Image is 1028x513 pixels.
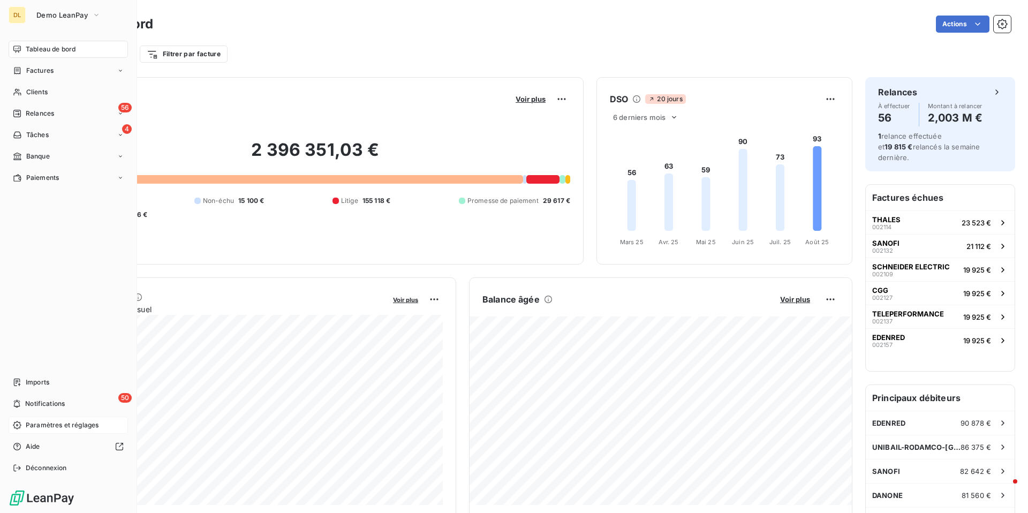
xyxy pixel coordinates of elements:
span: 4 [122,124,132,134]
span: Paramètres et réglages [26,420,99,430]
span: Chiffre d'affaires mensuel [61,304,385,315]
span: 002114 [872,224,891,230]
span: 86 375 € [961,443,991,451]
span: Clients [26,87,48,97]
a: Factures [9,62,128,79]
button: Actions [936,16,989,33]
span: 002109 [872,271,893,277]
span: CGG [872,286,888,295]
a: Imports [9,374,128,391]
span: Banque [26,152,50,161]
a: Paiements [9,169,128,186]
span: 29 617 € [543,196,570,206]
tspan: Mai 25 [696,238,716,246]
tspan: Juil. 25 [769,238,791,246]
span: DANONE [872,491,903,500]
span: 19 925 € [963,289,991,298]
span: SANOFI [872,467,900,476]
h6: Principaux débiteurs [866,385,1015,411]
button: TELEPERFORMANCE00213719 925 € [866,305,1015,328]
span: 155 118 € [362,196,390,206]
span: 002127 [872,295,893,301]
button: SCHNEIDER ELECTRIC00210919 925 € [866,258,1015,281]
a: Aide [9,438,128,455]
span: Voir plus [516,95,546,103]
span: 20 jours [645,94,685,104]
span: relance effectuée et relancés la semaine dernière. [878,132,980,162]
a: Tableau de bord [9,41,128,58]
h6: Relances [878,86,917,99]
button: EDENRED00215719 925 € [866,328,1015,352]
span: Tableau de bord [26,44,75,54]
button: Voir plus [512,94,549,104]
span: Déconnexion [26,463,67,473]
a: 56Relances [9,105,128,122]
span: 21 112 € [966,242,991,251]
button: Voir plus [390,295,421,304]
button: Filtrer par facture [140,46,228,63]
span: Demo LeanPay [36,11,88,19]
span: 002137 [872,318,893,325]
h6: Factures échues [866,185,1015,210]
span: Tâches [26,130,49,140]
tspan: Mars 25 [620,238,644,246]
span: EDENRED [872,419,905,427]
span: Relances [26,109,54,118]
span: 56 [118,103,132,112]
iframe: Intercom live chat [992,477,1017,502]
span: 15 100 € [238,196,264,206]
span: THALES [872,215,901,224]
h4: 56 [878,109,910,126]
button: THALES00211423 523 € [866,210,1015,234]
tspan: Juin 25 [732,238,754,246]
div: DL [9,6,26,24]
a: Clients [9,84,128,101]
span: SCHNEIDER ELECTRIC [872,262,950,271]
span: 1 [878,132,881,140]
button: SANOFI00213221 112 € [866,234,1015,258]
span: 19 815 € [885,142,912,151]
span: UNIBAIL-RODAMCO-[GEOGRAPHIC_DATA] [872,443,961,451]
h6: Balance âgée [482,293,540,306]
span: 82 642 € [960,467,991,476]
span: 002132 [872,247,893,254]
span: 23 523 € [962,218,991,227]
span: 19 925 € [963,313,991,321]
span: Aide [26,442,40,451]
h6: DSO [610,93,628,105]
button: Voir plus [777,295,813,304]
span: Factures [26,66,54,76]
span: 002157 [872,342,893,348]
span: Litige [341,196,358,206]
tspan: Avr. 25 [659,238,678,246]
span: Notifications [25,399,65,409]
button: CGG00212719 925 € [866,281,1015,305]
span: 50 [118,393,132,403]
span: À effectuer [878,103,910,109]
span: Imports [26,378,49,387]
img: Logo LeanPay [9,489,75,507]
span: 19 925 € [963,266,991,274]
a: Banque [9,148,128,165]
span: 19 925 € [963,336,991,345]
span: Promesse de paiement [467,196,539,206]
span: EDENRED [872,333,905,342]
span: 81 560 € [962,491,991,500]
span: Voir plus [780,295,810,304]
span: Non-échu [203,196,234,206]
tspan: Août 25 [805,238,829,246]
a: 4Tâches [9,126,128,144]
span: Paiements [26,173,59,183]
span: TELEPERFORMANCE [872,310,944,318]
span: SANOFI [872,239,899,247]
span: Voir plus [393,296,418,304]
a: Paramètres et réglages [9,417,128,434]
span: 90 878 € [961,419,991,427]
span: Montant à relancer [928,103,982,109]
h2: 2 396 351,03 € [61,139,570,171]
span: 6 derniers mois [613,113,666,122]
h4: 2,003 M € [928,109,982,126]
